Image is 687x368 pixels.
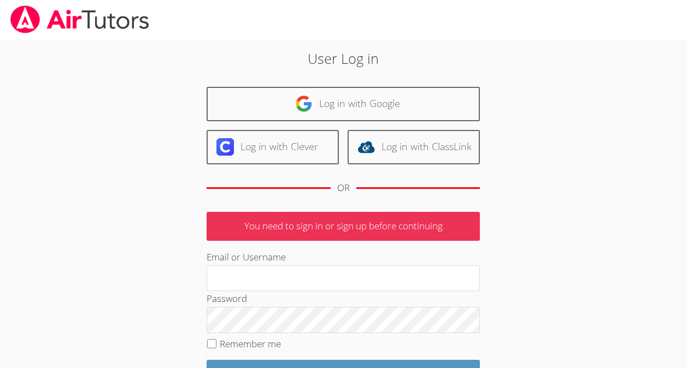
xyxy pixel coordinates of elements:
[207,292,247,305] label: Password
[216,138,234,156] img: clever-logo-6eab21bc6e7a338710f1a6ff85c0baf02591cd810cc4098c63d3a4b26e2feb20.svg
[9,5,150,33] img: airtutors_banner-c4298cdbf04f3fff15de1276eac7730deb9818008684d7c2e4769d2f7ddbe033.png
[295,95,313,112] img: google-logo-50288ca7cdecda66e5e0955fdab243c47b7ad437acaf1139b6f446037453330a.svg
[220,337,281,350] label: Remember me
[348,130,480,164] a: Log in with ClassLink
[207,87,480,121] a: Log in with Google
[337,180,350,196] div: OR
[207,212,480,241] p: You need to sign in or sign up before continuing
[357,138,375,156] img: classlink-logo-d6bb404cc1216ec64c9a2012d9dc4662098be43eaf13dc465df04b49fa7ab582.svg
[158,48,529,69] h2: User Log in
[207,130,339,164] a: Log in with Clever
[207,251,286,263] label: Email or Username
